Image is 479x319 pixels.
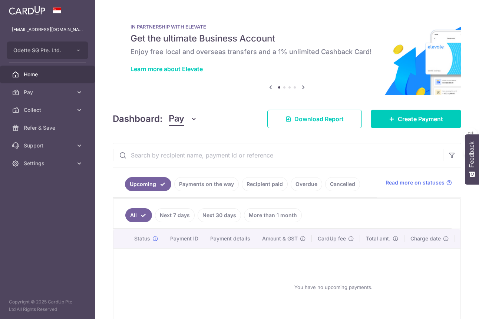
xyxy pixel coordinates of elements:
a: Read more on statuses [386,179,452,186]
button: Feedback - Show survey [465,134,479,185]
button: Odette SG Pte. Ltd. [7,41,88,59]
span: Support [24,142,73,149]
a: Cancelled [325,177,360,191]
iframe: Opens a widget where you can find more information [431,297,472,315]
p: IN PARTNERSHIP WITH ELEVATE [131,24,443,30]
span: Odette SG Pte. Ltd. [13,47,68,54]
span: Read more on statuses [386,179,445,186]
a: All [125,208,152,222]
a: Create Payment [371,110,461,128]
h6: Enjoy free local and overseas transfers and a 1% unlimited Cashback Card! [131,47,443,56]
a: Payments on the way [174,177,239,191]
th: Payment ID [164,229,204,248]
p: [EMAIL_ADDRESS][DOMAIN_NAME] [12,26,83,33]
span: Home [24,71,73,78]
span: Pay [24,89,73,96]
span: Feedback [469,142,475,167]
a: Download Report [267,110,362,128]
a: Recipient paid [242,177,288,191]
span: Download Report [294,114,344,123]
a: Next 7 days [155,208,195,222]
span: CardUp fee [318,235,346,242]
a: More than 1 month [244,208,302,222]
span: Amount & GST [262,235,298,242]
input: Search by recipient name, payment id or reference [113,143,443,167]
a: Upcoming [125,177,171,191]
span: Pay [169,112,184,126]
span: Collect [24,106,73,114]
span: Create Payment [398,114,443,123]
img: CardUp [9,6,45,15]
span: Status [134,235,150,242]
a: Learn more about Elevate [131,65,203,73]
span: Total amt. [366,235,390,242]
a: Overdue [291,177,322,191]
img: Renovation banner [113,12,461,95]
h4: Dashboard: [113,112,163,126]
button: Pay [169,112,197,126]
a: Next 30 days [198,208,241,222]
span: Settings [24,160,73,167]
span: Charge date [410,235,441,242]
h5: Get the ultimate Business Account [131,33,443,44]
span: Refer & Save [24,124,73,132]
th: Payment details [204,229,256,248]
